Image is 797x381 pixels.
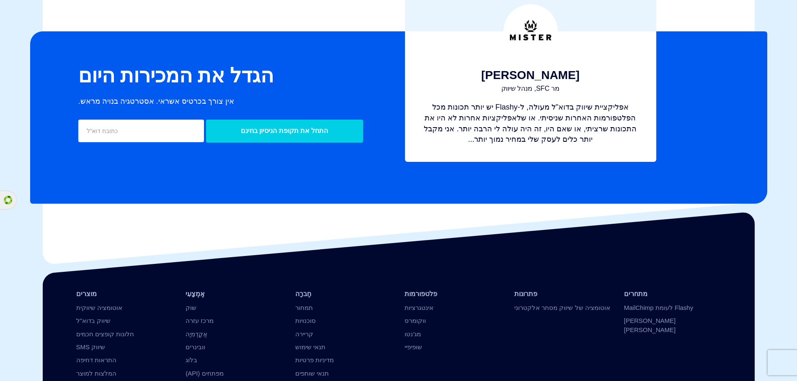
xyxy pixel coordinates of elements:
[76,343,106,350] a: שיווק SMS
[186,356,197,363] a: בלוג
[76,317,111,324] a: שיווק בדוא"ל
[186,290,205,297] font: אֶמְצָעִי
[503,4,558,59] img: מָשׁוֹב
[76,304,122,311] a: אוטומציה שיווקית
[514,290,537,297] font: פתרונות
[295,317,316,324] a: סוכנויות
[295,370,329,377] a: תנאי שותפים
[76,290,97,297] font: מוצרים
[481,69,580,82] font: [PERSON_NAME]
[295,290,311,297] font: חֶברָה
[624,290,647,297] font: מתחרים
[206,120,363,143] input: התחל את תקופת הניסיון בחינם
[295,343,325,350] a: תנאי שימוש
[624,304,693,311] a: MailChimp לעומת Flashy
[186,317,214,324] a: מרכז עזרה
[186,330,207,338] a: אֲקָדֶמִיָה
[405,290,437,297] font: פלטפורמות
[78,120,204,142] input: כתובת דוא"ל
[295,330,313,338] a: קריירה
[624,317,676,333] a: [PERSON_NAME] [PERSON_NAME]
[76,330,134,338] a: חלונות קופצים חכמים
[405,317,426,324] a: ווקומרס
[405,343,422,350] a: שופיפיי
[76,356,116,363] a: התראות דחיפה
[295,356,334,363] a: מדיניות פרטיות
[78,64,274,87] font: הגדל את המכירות היום
[186,370,223,377] a: מפתחים (API)
[405,304,433,311] a: אינטגרציות
[501,85,560,92] font: מר SFC, מנהל שיווק
[186,343,205,350] a: וובינרים
[295,304,313,311] a: תמחור
[78,97,234,105] font: אין צורך בכרטיס אשראי. אסטרטגיה בנויה מראש.
[76,370,116,377] a: המלצות למוצר
[186,304,196,311] a: שוק
[424,103,637,143] font: אפליקציית שיווק בדוא"ל מעולה, ל-Flashy יש יותר תכונות מכל הפלטפורמות האחרות שניסיתי. או שלאפליקצי...
[514,304,610,311] a: אוטומציה של שיווק מסחר אלקטרוני
[405,330,421,338] a: מג'נטו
